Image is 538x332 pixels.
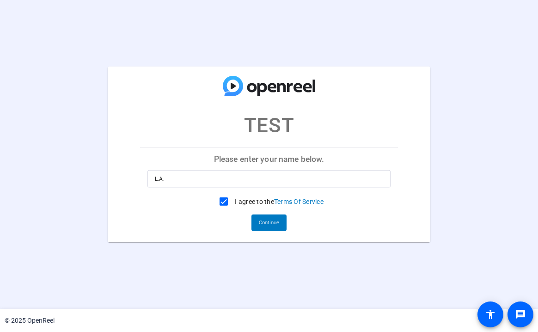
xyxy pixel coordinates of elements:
[155,173,384,184] input: Enter your name
[485,309,496,320] mat-icon: accessibility
[274,198,324,205] a: Terms Of Service
[251,215,287,231] button: Continue
[5,316,55,326] div: © 2025 OpenReel
[233,197,324,206] label: I agree to the
[515,309,526,320] mat-icon: message
[259,216,279,230] span: Continue
[223,76,315,96] img: company-logo
[244,110,294,141] p: TEST
[140,148,398,170] p: Please enter your name below.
